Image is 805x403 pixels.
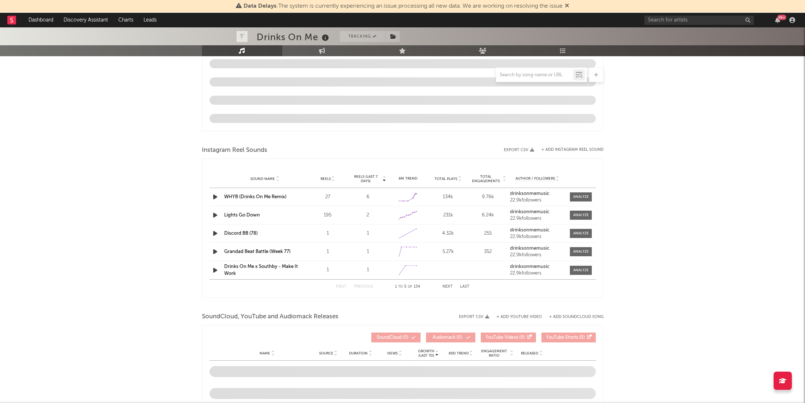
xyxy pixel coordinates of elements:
span: Reels (last 7 days) [350,174,382,183]
div: 99 + [777,15,786,20]
span: Duration [349,351,368,356]
a: Drinks On Me x Southby - Make It Work [224,264,298,276]
div: 1 5 134 [388,283,428,291]
button: 99+ [775,17,780,23]
span: Views [387,351,398,356]
div: 134k [430,193,466,201]
span: of [408,285,412,288]
button: YouTube Shorts(0) [541,333,596,342]
a: drinksonmemusic [510,264,565,269]
div: 231k [430,212,466,219]
button: First [336,285,346,289]
span: ( 0 ) [376,335,410,340]
span: Total Engagements [470,174,502,183]
div: 9.76k [470,193,506,201]
div: 255 [470,230,506,237]
button: SoundCloud(0) [371,333,421,342]
a: drinksonmemusic [510,246,565,251]
button: Export CSV [459,315,489,319]
div: 195 [310,212,346,219]
span: Instagram Reel Sounds [202,146,267,155]
button: + Add SoundCloud Song [542,315,603,319]
button: Last [460,285,469,289]
span: Audiomack [433,335,455,340]
div: + Add Instagram Reel Sound [534,148,603,152]
div: 6M Trend [390,176,426,181]
a: Lights Go Down [224,213,260,218]
button: Export CSV [504,148,534,152]
input: Search by song name or URL [496,72,573,78]
span: Author / Followers [515,176,555,181]
div: 22.9k followers [510,198,565,203]
div: 22.9k followers [510,216,565,221]
p: Growth [418,349,434,353]
span: YouTube Shorts [546,335,578,340]
button: YouTube Videos(0) [481,333,536,342]
button: + Add Instagram Reel Sound [541,148,603,152]
button: Tracking [340,31,386,42]
input: Search for artists [644,16,754,25]
span: : The system is currently experiencing an issue processing all new data. We are working on resolv... [244,3,563,9]
a: WHYB (Drinks On Me Remix) [224,195,287,199]
a: Grandad Beat Battle (Week 77) [224,249,291,254]
div: 5.27k [430,248,466,256]
div: 1 [350,230,386,237]
span: 60D Trend [449,351,469,356]
a: Charts [113,13,138,27]
div: 22.9k followers [510,234,565,239]
button: + Add YouTube Video [497,315,542,319]
strong: drinksonmemusic [510,228,549,233]
div: + Add YouTube Video [489,315,542,319]
span: Reels [321,177,331,181]
a: Leads [138,13,162,27]
button: Audiomack(0) [426,333,475,342]
div: 1 [310,248,346,256]
div: 27 [310,193,346,201]
a: Discovery Assistant [58,13,113,27]
button: Previous [354,285,373,289]
span: Dismiss [565,3,569,9]
strong: drinksonmemusic [510,210,549,214]
a: drinksonmemusic [510,191,565,196]
span: ( 0 ) [431,335,464,340]
span: SoundCloud, YouTube and Audiomack Releases [202,312,338,321]
span: to [398,285,403,288]
span: Source [319,351,333,356]
a: Dashboard [23,13,58,27]
div: 1 [310,266,346,274]
span: Sound Name [250,177,275,181]
a: drinksonmemusic [510,228,565,233]
a: drinksonmemusic [510,210,565,215]
div: 22.9k followers [510,253,565,258]
strong: drinksonmemusic [510,246,549,251]
span: SoundCloud [377,335,402,340]
button: + Add SoundCloud Song [549,315,603,319]
span: Total Plays [434,177,457,181]
a: Discord BB (78) [224,231,258,236]
span: Engagement Ratio [479,349,509,358]
strong: drinksonmemusic [510,264,549,269]
span: ( 0 ) [546,335,585,340]
p: (Last 7d) [418,353,434,358]
div: 4.32k [430,230,466,237]
span: ( 0 ) [486,335,525,340]
span: YouTube Videos [486,335,518,340]
div: Drinks On Me [257,31,331,43]
span: Released [521,351,538,356]
div: 352 [470,248,506,256]
div: 2 [350,212,386,219]
div: 1 [350,266,386,274]
div: 6 [350,193,386,201]
div: 22.9k followers [510,271,565,276]
span: Data Delays [244,3,276,9]
div: 1 [310,230,346,237]
strong: drinksonmemusic [510,191,549,196]
div: 1 [350,248,386,256]
div: 6.24k [470,212,506,219]
span: Name [260,351,270,356]
button: Next [442,285,453,289]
